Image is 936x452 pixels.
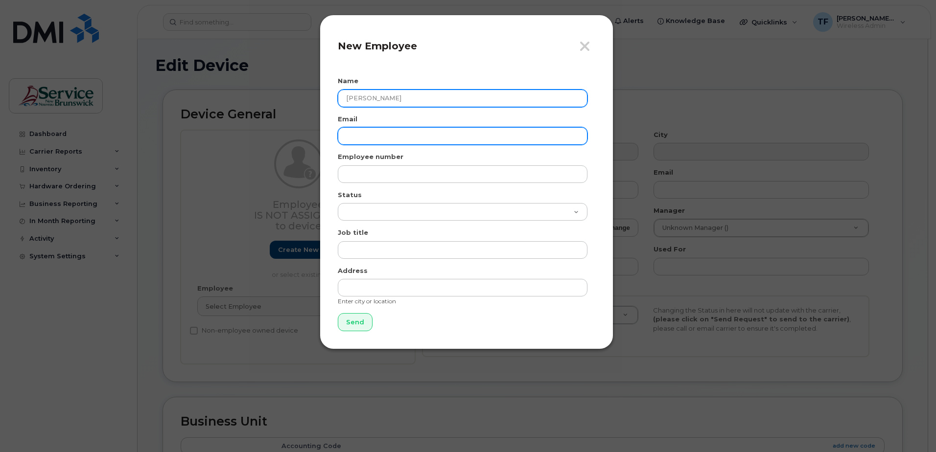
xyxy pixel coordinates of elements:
label: Address [338,266,368,275]
h4: New Employee [338,40,595,52]
label: Name [338,76,358,86]
input: Send [338,313,373,331]
small: Enter city or location [338,297,396,305]
label: Employee number [338,152,403,161]
label: Status [338,190,362,200]
label: Email [338,114,357,124]
label: Job title [338,228,368,237]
